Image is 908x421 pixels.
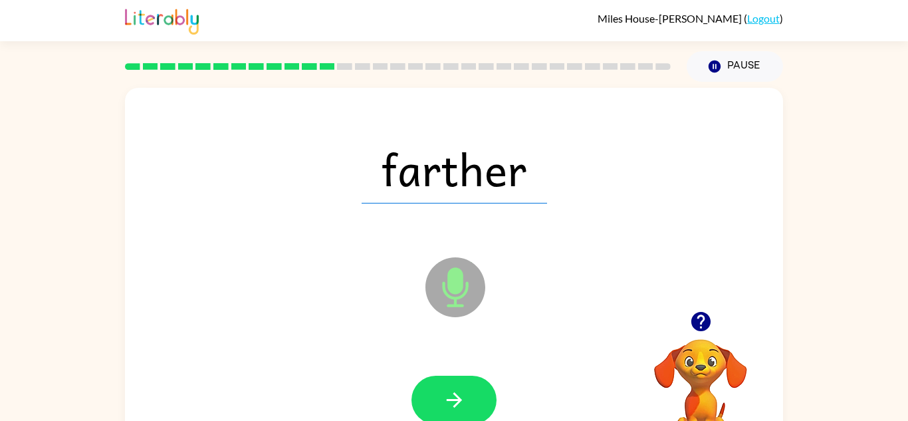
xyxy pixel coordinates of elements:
[362,134,547,204] span: farther
[598,12,744,25] span: Miles House-[PERSON_NAME]
[747,12,780,25] a: Logout
[598,12,783,25] div: ( )
[687,51,783,82] button: Pause
[125,5,199,35] img: Literably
